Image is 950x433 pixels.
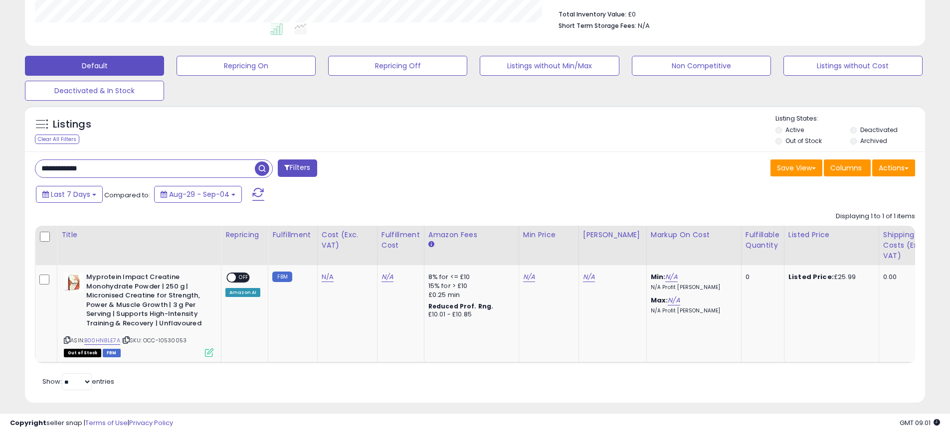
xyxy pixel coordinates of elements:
div: Listed Price [788,230,875,240]
label: Deactivated [860,126,898,134]
p: N/A Profit [PERSON_NAME] [651,307,734,314]
a: N/A [665,272,677,282]
div: Min Price [523,230,574,240]
th: The percentage added to the cost of goods (COGS) that forms the calculator for Min & Max prices. [646,226,741,265]
span: N/A [638,21,650,30]
div: 15% for > £10 [428,282,511,290]
a: N/A [381,272,393,282]
p: N/A Profit [PERSON_NAME] [651,284,734,291]
div: £10.01 - £10.85 [428,310,511,319]
span: Compared to: [104,190,150,200]
p: Listing States: [775,114,925,124]
a: N/A [523,272,535,282]
button: Repricing On [177,56,316,76]
div: £25.99 [788,273,871,282]
label: Active [785,126,804,134]
button: Non Competitive [632,56,771,76]
label: Archived [860,137,887,145]
div: ASIN: [64,273,213,356]
span: Last 7 Days [51,189,90,199]
div: Shipping Costs (Exc. VAT) [883,230,935,261]
h5: Listings [53,118,91,132]
span: | SKU: OCC-10530053 [122,336,187,344]
button: Aug-29 - Sep-04 [154,186,242,203]
div: Fulfillable Quantity [746,230,780,251]
small: Amazon Fees. [428,240,434,249]
div: Clear All Filters [35,135,79,144]
span: FBM [103,349,121,357]
div: Amazon Fees [428,230,515,240]
img: 41m69c6zULL._SL40_.jpg [64,273,84,292]
div: Amazon AI [225,288,260,297]
span: Show: entries [42,377,114,386]
div: Displaying 1 to 1 of 1 items [836,212,915,221]
b: Max: [651,295,668,305]
b: Short Term Storage Fees: [559,21,636,30]
b: Min: [651,272,666,282]
li: £0 [559,7,908,19]
div: 8% for <= £10 [428,273,511,282]
a: N/A [322,272,334,282]
span: Columns [830,163,862,173]
button: Last 7 Days [36,186,103,203]
b: Reduced Prof. Rng. [428,302,494,310]
label: Out of Stock [785,137,822,145]
b: Total Inventory Value: [559,10,626,18]
div: Title [61,230,217,240]
span: OFF [236,274,252,282]
a: N/A [668,295,680,305]
div: Fulfillment [272,230,313,240]
a: B00HN8LE7A [84,336,120,345]
small: FBM [272,272,292,282]
button: Filters [278,159,317,177]
div: 0 [746,273,776,282]
div: Cost (Exc. VAT) [322,230,373,251]
a: Privacy Policy [129,418,173,428]
span: Aug-29 - Sep-04 [169,189,229,199]
strong: Copyright [10,418,46,428]
button: Columns [824,159,871,176]
b: Listed Price: [788,272,834,282]
span: 2025-09-12 09:01 GMT [900,418,940,428]
div: [PERSON_NAME] [583,230,642,240]
button: Save View [770,159,822,176]
button: Actions [872,159,915,176]
b: Myprotein Impact Creatine Monohydrate Powder | 250 g | Micronised Creatine for Strength, Power & ... [86,273,207,330]
div: seller snap | | [10,419,173,428]
button: Default [25,56,164,76]
div: £0.25 min [428,290,511,299]
div: Markup on Cost [651,230,737,240]
div: Fulfillment Cost [381,230,420,251]
button: Listings without Cost [783,56,923,76]
a: N/A [583,272,595,282]
div: 0.00 [883,273,931,282]
span: All listings that are currently out of stock and unavailable for purchase on Amazon [64,349,101,357]
button: Listings without Min/Max [480,56,619,76]
a: Terms of Use [85,418,128,428]
button: Repricing Off [328,56,467,76]
button: Deactivated & In Stock [25,81,164,101]
div: Repricing [225,230,264,240]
